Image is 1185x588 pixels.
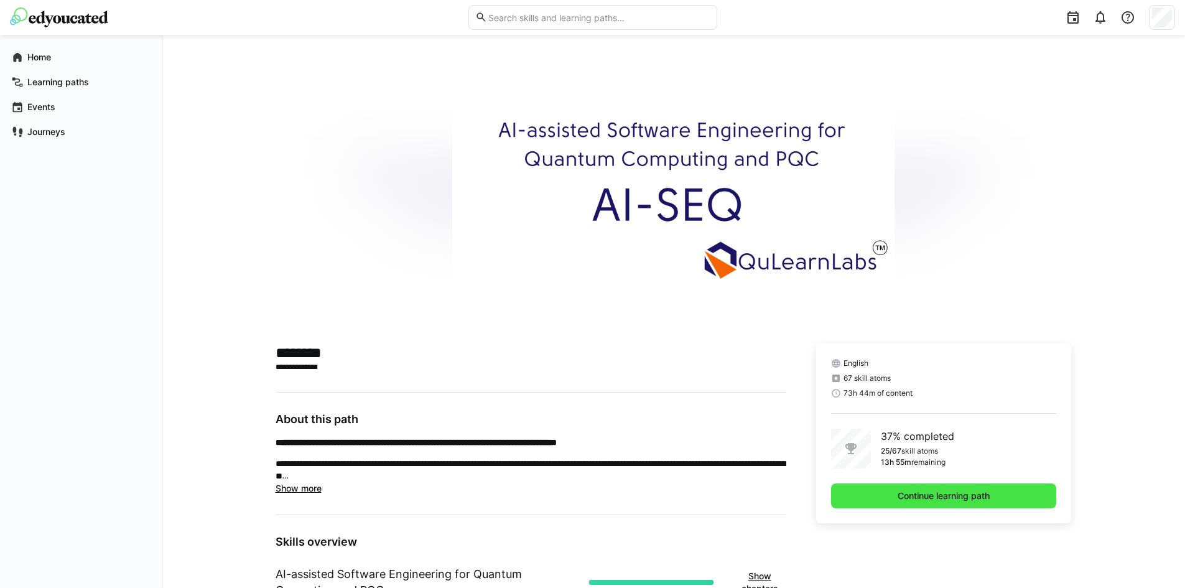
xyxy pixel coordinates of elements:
[881,457,911,467] p: 13h 55m
[881,429,954,444] p: 37% completed
[487,12,710,23] input: Search skills and learning paths…
[843,358,868,368] span: English
[896,490,992,502] span: Continue learning path
[843,373,891,383] span: 67 skill atoms
[831,483,1057,508] button: Continue learning path
[881,446,901,456] p: 25/67
[901,446,938,456] p: skill atoms
[276,535,786,549] h3: Skills overview
[843,388,913,398] span: 73h 44m of content
[276,483,322,493] span: Show more
[911,457,946,467] p: remaining
[276,413,786,426] h3: About this path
